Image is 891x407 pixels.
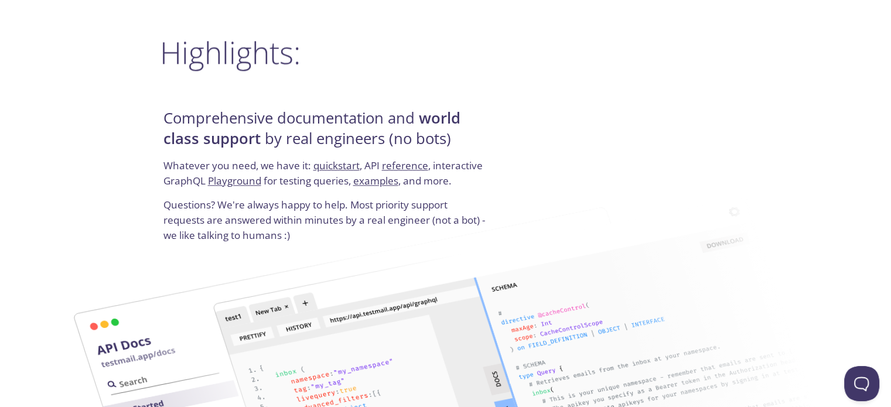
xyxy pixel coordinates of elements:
h4: Comprehensive documentation and by real engineers (no bots) [163,108,490,158]
a: Playground [208,174,261,187]
a: reference [382,159,428,172]
a: quickstart [313,159,360,172]
a: examples [353,174,398,187]
p: Questions? We're always happy to help. Most priority support requests are answered within minutes... [163,197,490,242]
p: Whatever you need, we have it: , API , interactive GraphQL for testing queries, , and more. [163,158,490,197]
iframe: Help Scout Beacon - Open [844,366,879,401]
h2: Highlights: [160,35,732,70]
strong: world class support [163,108,460,148]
